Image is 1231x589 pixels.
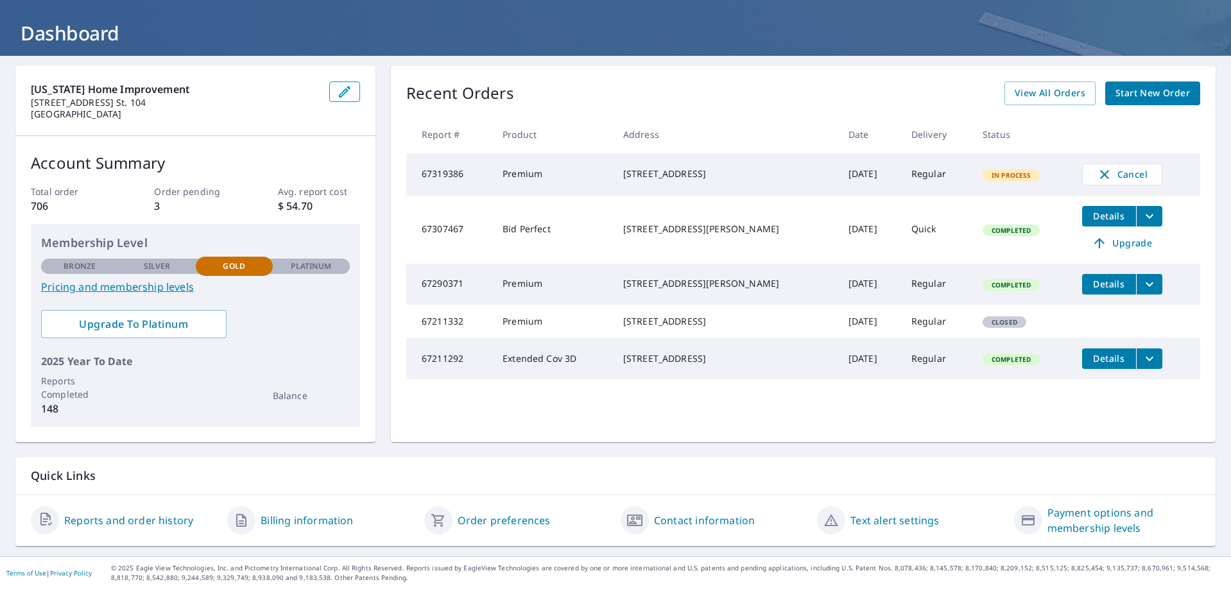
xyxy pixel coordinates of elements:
span: Completed [984,280,1038,289]
td: Premium [492,264,613,305]
span: Details [1090,278,1128,290]
td: 67211292 [406,338,492,379]
p: Bronze [64,260,96,272]
p: 148 [41,401,118,416]
th: Delivery [901,115,972,153]
p: Gold [223,260,245,272]
td: Quick [901,196,972,264]
td: 67319386 [406,153,492,196]
a: Start New Order [1105,81,1200,105]
p: Silver [144,260,171,272]
button: filesDropdownBtn-67211292 [1136,348,1162,369]
p: Membership Level [41,234,350,252]
span: Upgrade To Platinum [51,317,216,331]
button: detailsBtn-67307467 [1082,206,1136,226]
td: 67290371 [406,264,492,305]
button: filesDropdownBtn-67307467 [1136,206,1162,226]
a: Contact information [654,513,755,528]
a: View All Orders [1004,81,1096,105]
a: Upgrade [1082,233,1162,253]
td: [DATE] [838,305,901,338]
span: Details [1090,352,1128,364]
p: Reports Completed [41,374,118,401]
span: Details [1090,210,1128,222]
td: 67211332 [406,305,492,338]
td: Premium [492,305,613,338]
p: $ 54.70 [278,198,360,214]
p: Total order [31,185,113,198]
a: Billing information [261,513,353,528]
button: detailsBtn-67290371 [1082,274,1136,294]
div: [STREET_ADDRESS] [623,315,828,328]
p: Order pending [154,185,236,198]
span: Cancel [1096,167,1149,182]
p: Balance [273,389,350,402]
p: Avg. report cost [278,185,360,198]
span: Start New Order [1115,85,1190,101]
p: Recent Orders [406,81,514,105]
td: Regular [901,338,972,379]
td: [DATE] [838,264,901,305]
td: Extended Cov 3D [492,338,613,379]
div: [STREET_ADDRESS][PERSON_NAME] [623,223,828,235]
th: Report # [406,115,492,153]
td: Premium [492,153,613,196]
td: [DATE] [838,338,901,379]
span: Completed [984,226,1038,235]
p: 3 [154,198,236,214]
p: Quick Links [31,468,1200,484]
button: Cancel [1082,164,1162,185]
th: Status [972,115,1072,153]
p: | [6,569,92,577]
span: Completed [984,355,1038,364]
a: Order preferences [458,513,551,528]
a: Reports and order history [64,513,193,528]
td: [DATE] [838,196,901,264]
p: 2025 Year To Date [41,354,350,369]
a: Privacy Policy [50,568,92,577]
th: Address [613,115,838,153]
p: © 2025 Eagle View Technologies, Inc. and Pictometry International Corp. All Rights Reserved. Repo... [111,563,1225,583]
p: Platinum [291,260,331,272]
th: Date [838,115,901,153]
a: Text alert settings [850,513,939,528]
a: Terms of Use [6,568,46,577]
span: In Process [984,171,1039,180]
p: [US_STATE] Home Improvement [31,81,319,97]
span: View All Orders [1015,85,1085,101]
p: [GEOGRAPHIC_DATA] [31,108,319,120]
p: Account Summary [31,151,360,175]
div: [STREET_ADDRESS] [623,167,828,180]
button: filesDropdownBtn-67290371 [1136,274,1162,294]
h1: Dashboard [15,20,1216,46]
p: [STREET_ADDRESS] St. 104 [31,97,319,108]
td: [DATE] [838,153,901,196]
a: Pricing and membership levels [41,279,350,294]
td: Regular [901,153,972,196]
p: 706 [31,198,113,214]
td: Regular [901,264,972,305]
span: Closed [984,318,1025,327]
a: Upgrade To Platinum [41,310,227,338]
th: Product [492,115,613,153]
div: [STREET_ADDRESS] [623,352,828,365]
td: Regular [901,305,972,338]
span: Upgrade [1090,235,1155,251]
button: detailsBtn-67211292 [1082,348,1136,369]
div: [STREET_ADDRESS][PERSON_NAME] [623,277,828,290]
a: Payment options and membership levels [1047,505,1200,536]
td: Bid Perfect [492,196,613,264]
td: 67307467 [406,196,492,264]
